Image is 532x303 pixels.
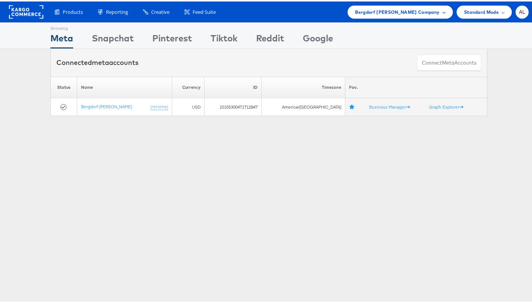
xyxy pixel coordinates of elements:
a: Graph Explorer [429,103,463,108]
div: Google [303,30,333,47]
td: America/[GEOGRAPHIC_DATA] [262,97,345,115]
a: (rename) [150,102,168,109]
div: Meta [50,30,73,47]
button: ConnectmetaAccounts [417,53,481,70]
span: AL [519,8,526,13]
a: Business Manager [369,103,410,108]
div: Connected accounts [56,56,139,66]
th: ID [205,75,262,97]
td: 10155300471712847 [205,97,262,115]
span: Bergdorf [PERSON_NAME] Company [355,7,439,15]
div: Showing [50,21,73,30]
span: Products [63,7,83,14]
div: Snapchat [92,30,134,47]
div: Tiktok [211,30,237,47]
th: Name [77,75,172,97]
th: Currency [172,75,204,97]
th: Status [51,75,77,97]
span: Reporting [106,7,128,14]
span: meta [92,57,109,65]
div: Reddit [256,30,284,47]
span: Creative [151,7,169,14]
td: USD [172,97,204,115]
a: Bergdorf [PERSON_NAME] [81,102,132,108]
div: Pinterest [152,30,192,47]
span: Feed Suite [193,7,216,14]
span: meta [442,58,454,65]
th: Timezone [262,75,345,97]
span: Standard Mode [464,7,499,15]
